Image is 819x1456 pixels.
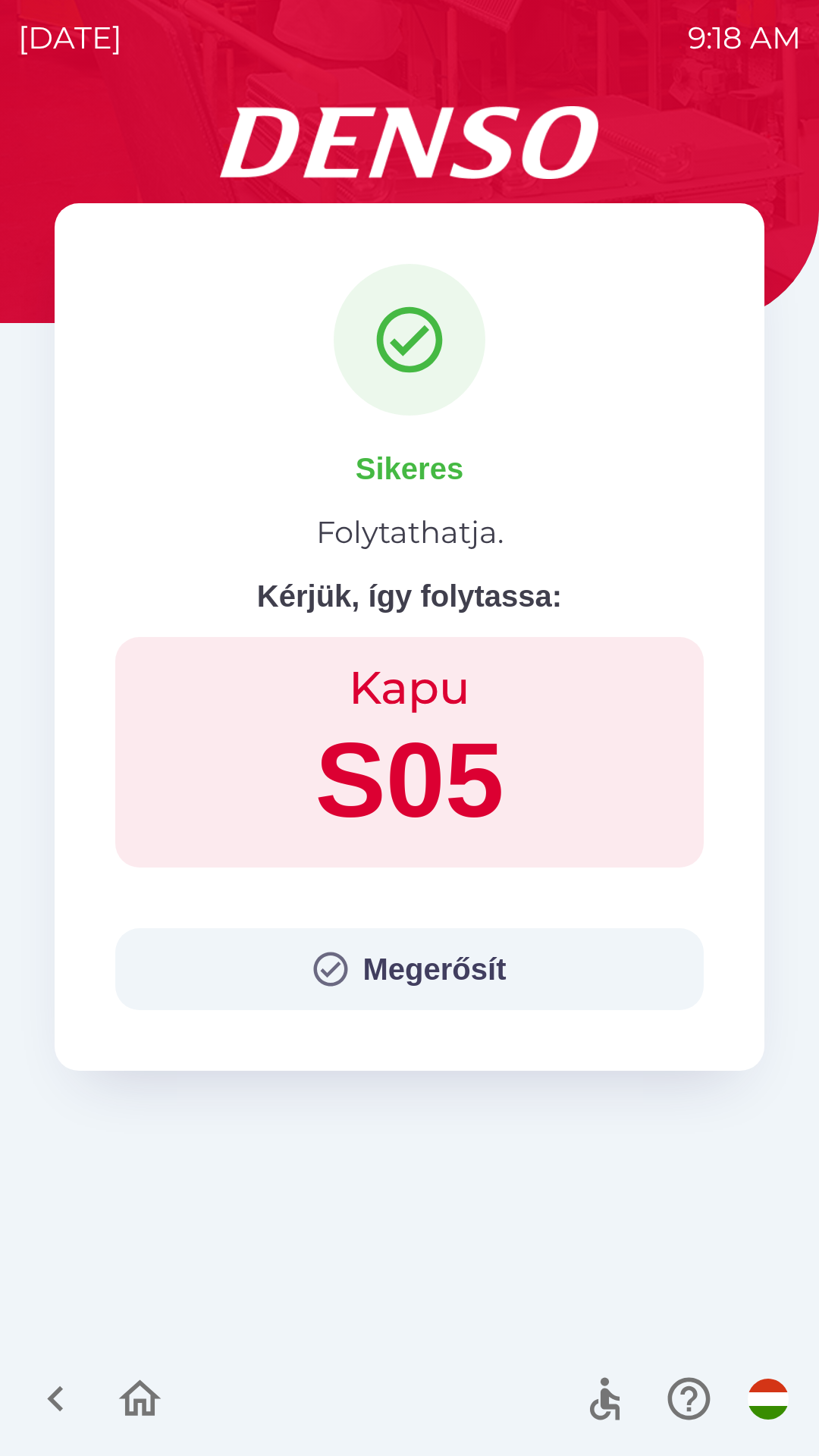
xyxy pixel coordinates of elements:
button: Megerősít [115,928,704,1010]
img: Logo [55,106,764,179]
p: 9:18 AM [688,15,801,61]
p: Folytathatja. [316,510,504,555]
p: Kérjük, így folytassa: [257,573,562,619]
h2: Kapu [138,660,681,716]
p: [DATE] [18,15,122,61]
p: Sikeres [356,446,463,491]
img: hu flag [748,1379,789,1420]
h1: S05 [138,716,681,845]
